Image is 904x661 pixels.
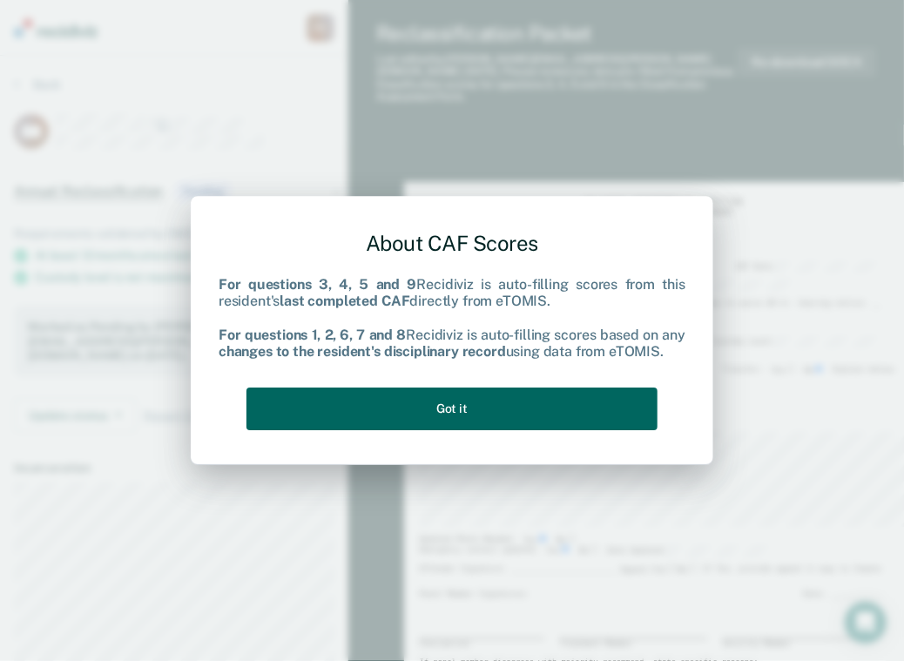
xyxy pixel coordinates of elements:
b: For questions 3, 4, 5 and 9 [219,277,417,293]
div: About CAF Scores [219,217,685,270]
button: Got it [246,388,658,430]
b: last completed CAF [280,293,409,310]
b: changes to the resident's disciplinary record [219,343,506,360]
div: Recidiviz is auto-filling scores from this resident's directly from eTOMIS. Recidiviz is auto-fil... [219,277,685,361]
b: For questions 1, 2, 6, 7 and 8 [219,327,406,343]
